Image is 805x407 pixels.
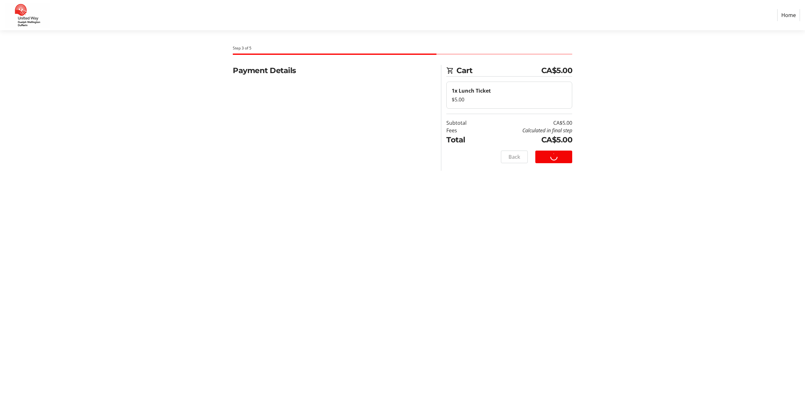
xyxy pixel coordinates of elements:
span: Cart [456,65,541,76]
td: Fees [446,127,483,134]
div: $5.00 [452,96,567,103]
strong: 1x Lunch Ticket [452,87,491,94]
td: CA$5.00 [483,119,572,127]
h2: Payment Details [233,65,433,76]
span: CA$5.00 [541,65,573,76]
div: Step 3 of 5 [233,45,572,51]
a: Home [777,9,800,21]
td: Subtotal [446,119,483,127]
td: Calculated in final step [483,127,572,134]
td: Total [446,134,483,146]
img: United Way Guelph Wellington Dufferin's Logo [5,3,50,28]
td: CA$5.00 [483,134,572,146]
